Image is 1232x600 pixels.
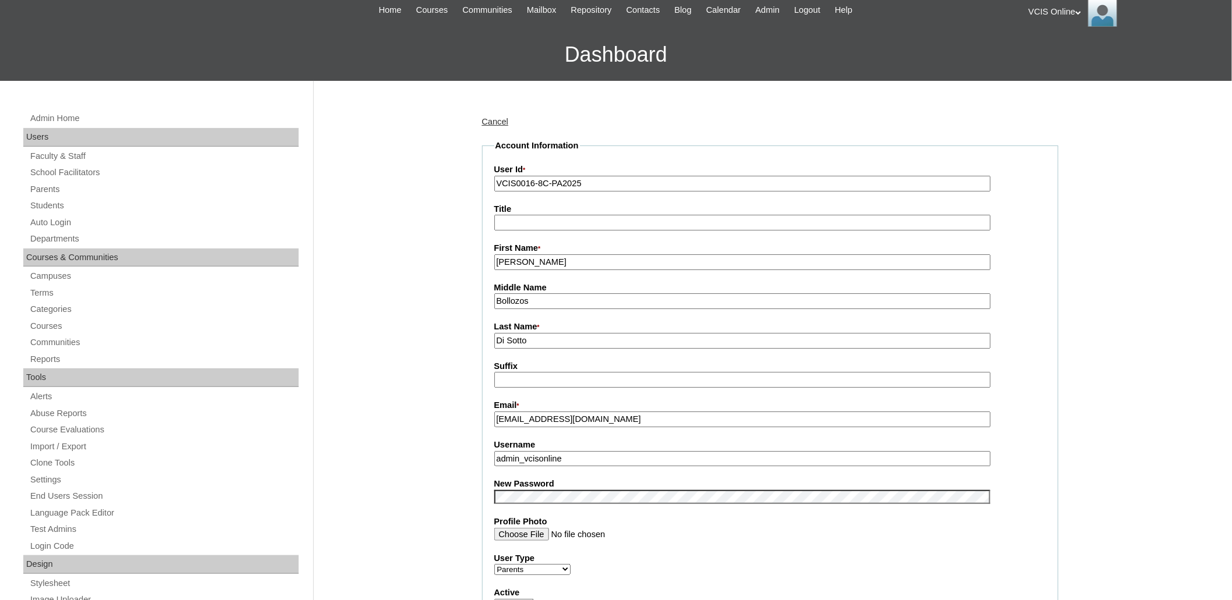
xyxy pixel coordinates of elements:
[835,3,852,17] span: Help
[494,552,1046,565] label: User Type
[29,423,299,437] a: Course Evaluations
[29,439,299,454] a: Import / Export
[29,302,299,317] a: Categories
[29,352,299,367] a: Reports
[571,3,612,17] span: Repository
[706,3,741,17] span: Calendar
[29,182,299,197] a: Parents
[494,242,1046,255] label: First Name
[462,3,512,17] span: Communities
[29,232,299,246] a: Departments
[788,3,826,17] a: Logout
[565,3,618,17] a: Repository
[494,439,1046,451] label: Username
[29,506,299,520] a: Language Pack Editor
[494,399,1046,412] label: Email
[23,368,299,387] div: Tools
[626,3,660,17] span: Contacts
[29,389,299,404] a: Alerts
[456,3,518,17] a: Communities
[521,3,562,17] a: Mailbox
[494,321,1046,333] label: Last Name
[750,3,786,17] a: Admin
[6,29,1226,81] h3: Dashboard
[675,3,692,17] span: Blog
[29,335,299,350] a: Communities
[794,3,820,17] span: Logout
[29,319,299,333] a: Courses
[29,456,299,470] a: Clone Tools
[829,3,858,17] a: Help
[494,478,1046,490] label: New Password
[29,406,299,421] a: Abuse Reports
[700,3,746,17] a: Calendar
[416,3,448,17] span: Courses
[379,3,402,17] span: Home
[527,3,557,17] span: Mailbox
[29,489,299,503] a: End Users Session
[23,248,299,267] div: Courses & Communities
[621,3,666,17] a: Contacts
[756,3,780,17] span: Admin
[494,587,1046,599] label: Active
[494,140,580,152] legend: Account Information
[29,215,299,230] a: Auto Login
[29,539,299,553] a: Login Code
[29,111,299,126] a: Admin Home
[29,165,299,180] a: School Facilitators
[494,203,1046,215] label: Title
[669,3,698,17] a: Blog
[494,164,1046,176] label: User Id
[494,282,1046,294] label: Middle Name
[29,286,299,300] a: Terms
[29,269,299,283] a: Campuses
[494,516,1046,528] label: Profile Photo
[29,473,299,487] a: Settings
[482,117,509,126] a: Cancel
[29,576,299,591] a: Stylesheet
[494,360,1046,372] label: Suffix
[29,149,299,164] a: Faculty & Staff
[410,3,454,17] a: Courses
[23,555,299,574] div: Design
[29,522,299,537] a: Test Admins
[23,128,299,147] div: Users
[29,198,299,213] a: Students
[373,3,408,17] a: Home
